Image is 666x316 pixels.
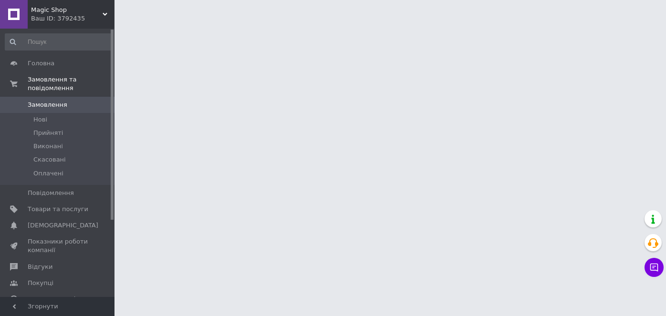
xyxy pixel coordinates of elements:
span: Прийняті [33,129,63,137]
span: [DEMOGRAPHIC_DATA] [28,221,98,230]
span: Нові [33,115,47,124]
span: Magiс Shop [31,6,103,14]
span: Замовлення та повідомлення [28,75,114,92]
div: Ваш ID: 3792435 [31,14,114,23]
input: Пошук [5,33,113,51]
span: Головна [28,59,54,68]
span: Покупці [28,279,53,287]
span: Виконані [33,142,63,151]
button: Чат з покупцем [645,258,664,277]
span: Каталог ProSale [28,295,79,304]
span: Повідомлення [28,189,74,197]
span: Замовлення [28,101,67,109]
span: Скасовані [33,155,66,164]
span: Оплачені [33,169,63,178]
span: Відгуки [28,263,52,271]
span: Товари та послуги [28,205,88,214]
span: Показники роботи компанії [28,237,88,255]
